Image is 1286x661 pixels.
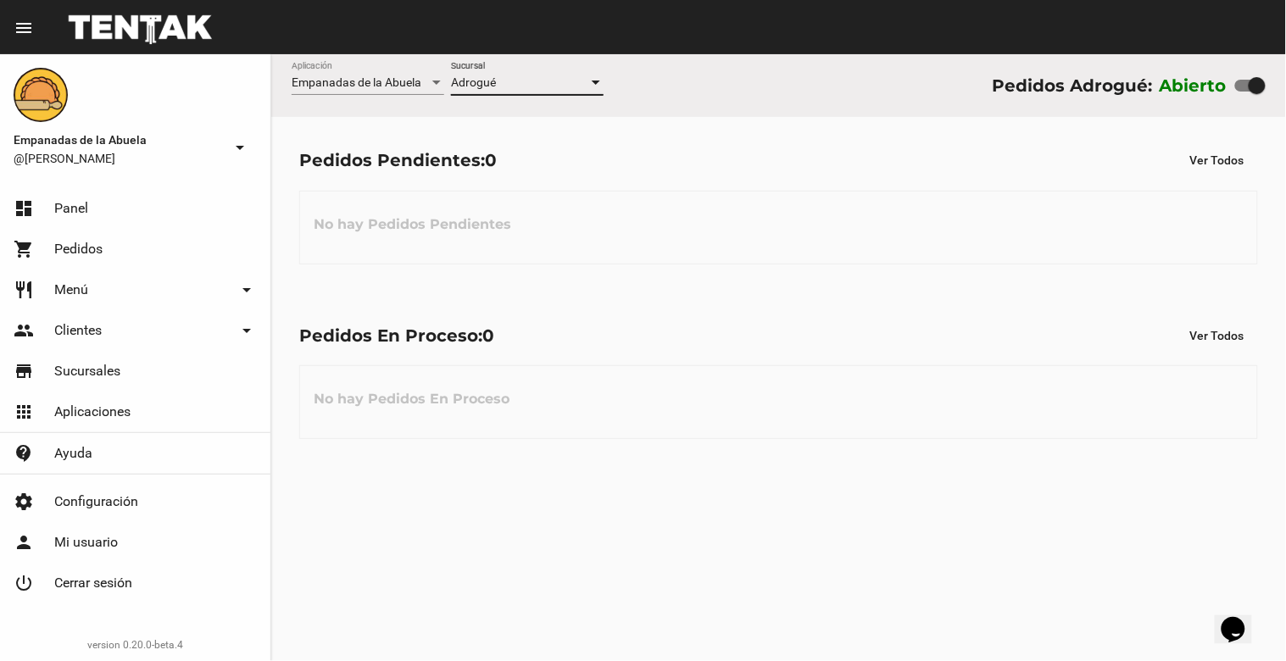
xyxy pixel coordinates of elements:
mat-icon: restaurant [14,280,34,300]
span: Cerrar sesión [54,575,132,592]
mat-icon: contact_support [14,443,34,464]
mat-icon: arrow_drop_down [237,320,257,341]
mat-icon: store [14,361,34,381]
button: Ver Todos [1177,145,1258,175]
mat-icon: power_settings_new [14,573,34,593]
span: Ver Todos [1190,329,1244,342]
span: Adrogué [451,75,496,89]
span: Pedidos [54,241,103,258]
span: Menú [54,281,88,298]
span: Ayuda [54,445,92,462]
span: Ver Todos [1190,153,1244,167]
span: Configuración [54,493,138,510]
span: Sucursales [54,363,120,380]
span: Aplicaciones [54,403,131,420]
span: Empanadas de la Abuela [14,130,223,150]
img: f0136945-ed32-4f7c-91e3-a375bc4bb2c5.png [14,68,68,122]
span: @[PERSON_NAME] [14,150,223,167]
span: 0 [482,325,494,346]
mat-icon: apps [14,402,34,422]
h3: No hay Pedidos Pendientes [300,199,525,250]
div: version 0.20.0-beta.4 [14,636,257,653]
div: Pedidos Pendientes: [299,147,497,174]
span: Empanadas de la Abuela [292,75,421,89]
span: Panel [54,200,88,217]
mat-icon: arrow_drop_down [237,280,257,300]
mat-icon: settings [14,492,34,512]
div: Pedidos En Proceso: [299,322,494,349]
mat-icon: arrow_drop_down [230,137,250,158]
span: 0 [485,150,497,170]
mat-icon: shopping_cart [14,239,34,259]
mat-icon: dashboard [14,198,34,219]
mat-icon: menu [14,18,34,38]
iframe: chat widget [1215,593,1269,644]
div: Pedidos Adrogué: [992,72,1152,99]
mat-icon: person [14,532,34,553]
button: Ver Todos [1177,320,1258,351]
span: Clientes [54,322,102,339]
span: Mi usuario [54,534,118,551]
h3: No hay Pedidos En Proceso [300,374,523,425]
mat-icon: people [14,320,34,341]
label: Abierto [1160,72,1228,99]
